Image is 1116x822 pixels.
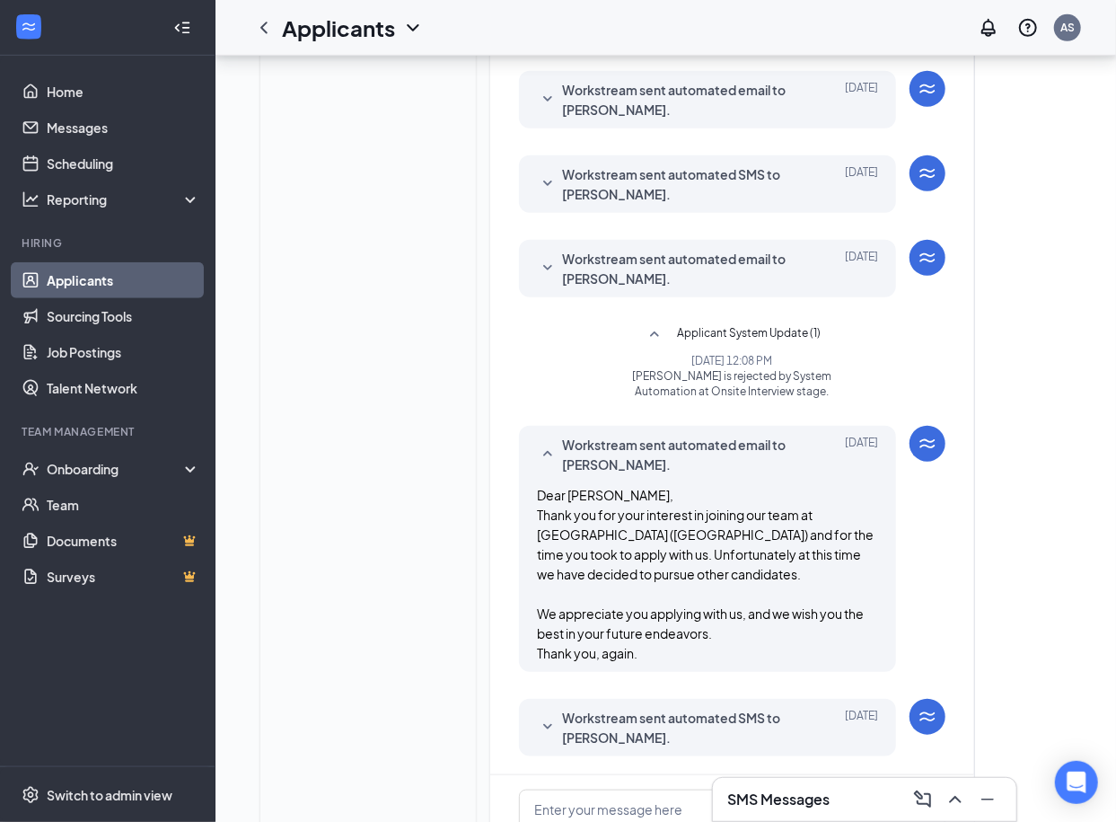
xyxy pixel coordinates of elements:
svg: QuestionInfo [1017,17,1039,39]
p: Thank you for your interest in joining our team at [GEOGRAPHIC_DATA] ([GEOGRAPHIC_DATA]) and for ... [537,505,878,584]
a: Talent Network [47,370,200,406]
span: [DATE] [845,708,878,747]
span: Workstream sent automated email to [PERSON_NAME]. [562,249,797,288]
svg: SmallChevronDown [537,173,558,195]
svg: SmallChevronDown [537,717,558,738]
span: Workstream sent automated SMS to [PERSON_NAME]. [562,164,797,204]
span: Workstream sent automated email to [PERSON_NAME]. [562,80,797,119]
div: Onboarding [47,460,185,478]
div: Hiring [22,235,197,251]
svg: WorkstreamLogo [20,18,38,36]
div: Open Intercom Messenger [1055,761,1098,804]
svg: WorkstreamLogo [917,706,938,728]
a: Scheduling [47,146,200,181]
p: Dear [PERSON_NAME], [537,485,878,505]
button: Minimize [973,785,1002,814]
svg: ChevronLeft [253,17,275,39]
svg: Settings [22,786,40,804]
span: Workstream sent automated email to [PERSON_NAME]. [562,435,797,474]
span: [DATE] [845,249,878,288]
span: Applicant System Update (1) [677,324,821,346]
span: Workstream sent automated SMS to [PERSON_NAME]. [562,708,797,747]
svg: UserCheck [22,460,40,478]
span: [PERSON_NAME] is rejected by System Automation at Onsite Interview stage. [604,368,860,399]
h3: SMS Messages [727,790,830,809]
svg: WorkstreamLogo [917,163,938,184]
div: Team Management [22,424,197,439]
svg: Collapse [173,19,191,37]
div: AS [1060,20,1075,35]
a: Home [47,74,200,110]
div: Switch to admin view [47,786,172,804]
svg: WorkstreamLogo [917,247,938,269]
a: Team [47,487,200,523]
div: Reporting [47,190,201,208]
span: [DATE] 12:08 PM [604,353,860,368]
a: Messages [47,110,200,146]
p: Thank you, again. [537,643,878,663]
a: Sourcing Tools [47,298,200,334]
svg: SmallChevronDown [537,89,558,110]
button: ComposeMessage [909,785,937,814]
svg: SmallChevronDown [537,258,558,279]
button: SmallChevronUpApplicant System Update (1) [644,324,821,346]
svg: WorkstreamLogo [917,433,938,455]
span: [DATE] [845,80,878,119]
span: [DATE] [845,435,878,474]
a: Job Postings [47,334,200,370]
svg: WorkstreamLogo [917,78,938,100]
p: We appreciate you applying with us, and we wish you the best in your future endeavors. [537,604,878,643]
svg: SmallChevronUp [644,324,665,346]
button: ChevronUp [941,785,970,814]
span: [DATE] [845,164,878,204]
h1: Applicants [282,13,395,43]
svg: Minimize [977,789,998,810]
a: DocumentsCrown [47,523,200,559]
a: SurveysCrown [47,559,200,595]
svg: Analysis [22,190,40,208]
svg: SmallChevronUp [537,444,558,465]
svg: ChevronUp [945,789,966,810]
svg: Notifications [978,17,999,39]
svg: ChevronDown [402,17,424,39]
a: Applicants [47,262,200,298]
svg: ComposeMessage [912,789,934,810]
